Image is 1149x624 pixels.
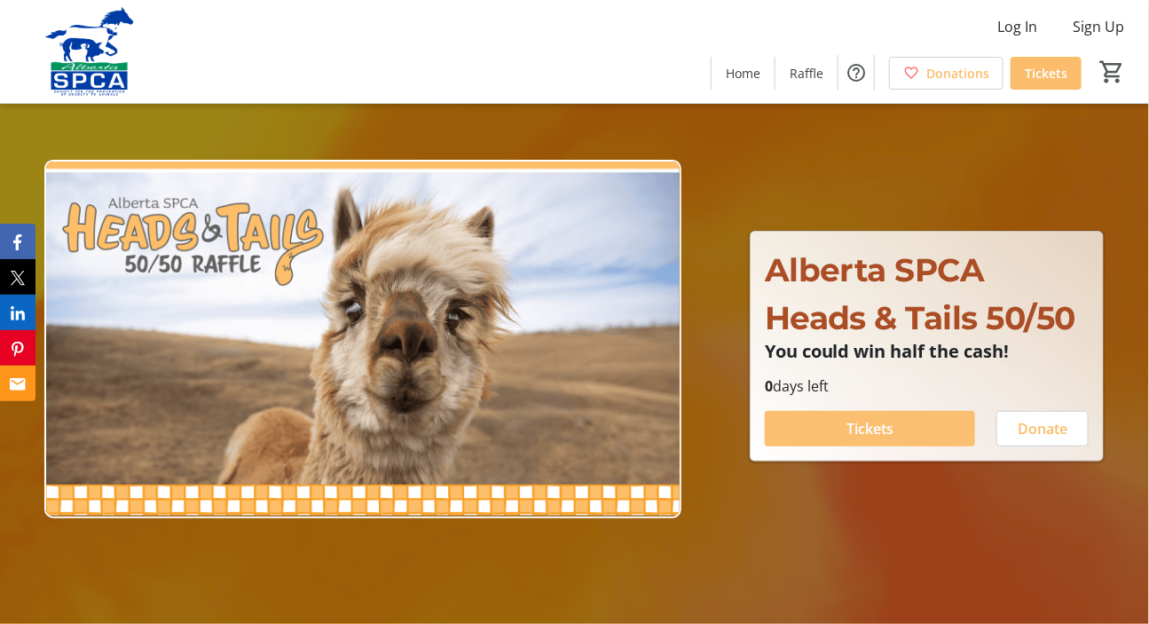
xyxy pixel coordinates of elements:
[889,57,1003,90] a: Donations
[765,298,1076,337] span: Heads & Tails 50/50
[712,57,775,90] a: Home
[838,55,874,91] button: Help
[846,418,893,439] span: Tickets
[790,64,823,83] span: Raffle
[1073,16,1124,37] span: Sign Up
[1011,57,1082,90] a: Tickets
[775,57,838,90] a: Raffle
[983,12,1051,41] button: Log In
[44,160,681,518] img: Campaign CTA Media Photo
[765,375,1090,397] p: days left
[765,250,985,289] span: Alberta SPCA
[11,7,169,96] img: Alberta SPCA's Logo
[726,64,760,83] span: Home
[1018,418,1067,439] span: Donate
[765,376,773,396] span: 0
[996,411,1089,446] button: Donate
[765,342,1090,361] p: You could win half the cash!
[1096,56,1128,88] button: Cart
[1058,12,1138,41] button: Sign Up
[1025,64,1067,83] span: Tickets
[926,64,989,83] span: Donations
[997,16,1037,37] span: Log In
[765,411,976,446] button: Tickets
